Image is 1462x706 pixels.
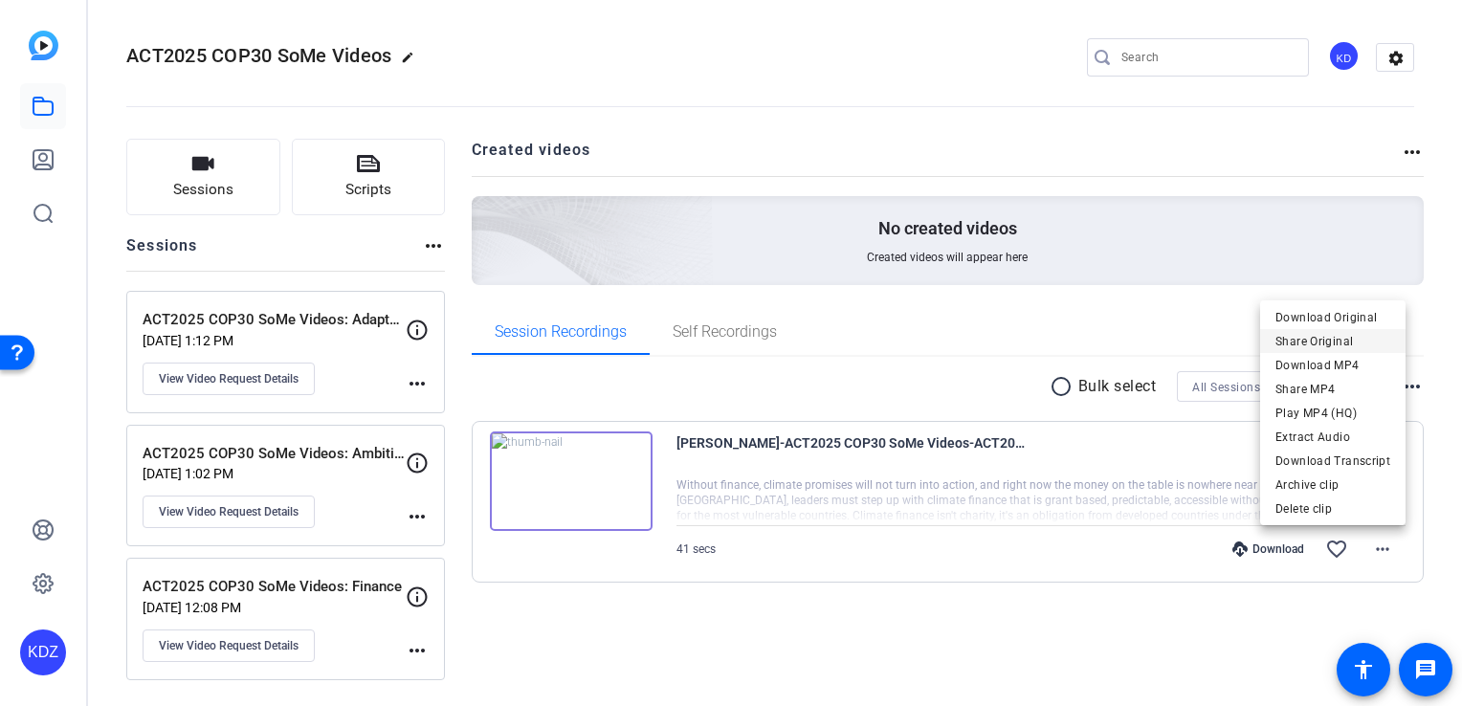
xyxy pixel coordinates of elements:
[1275,378,1390,401] span: Share MP4
[1275,306,1390,329] span: Download Original
[1275,450,1390,473] span: Download Transcript
[1275,426,1390,449] span: Extract Audio
[1275,402,1390,425] span: Play MP4 (HQ)
[1275,354,1390,377] span: Download MP4
[1275,497,1390,520] span: Delete clip
[1275,330,1390,353] span: Share Original
[1275,474,1390,496] span: Archive clip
